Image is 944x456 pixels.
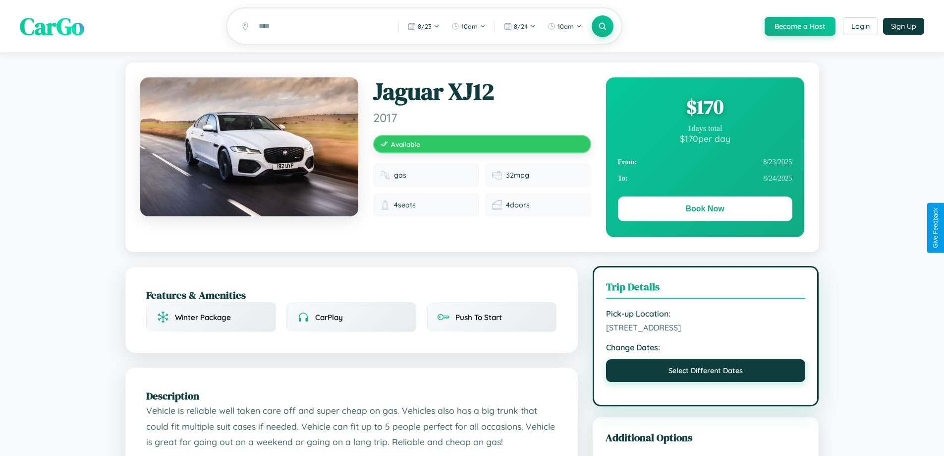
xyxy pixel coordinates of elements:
button: Sign Up [883,18,924,35]
span: gas [394,171,406,180]
button: 8/23 [403,18,444,34]
img: Fuel type [380,170,390,180]
span: Push To Start [455,313,502,322]
button: 10am [446,18,491,34]
span: [STREET_ADDRESS] [606,323,806,332]
img: Seats [380,200,390,210]
img: Doors [492,200,502,210]
span: 32 mpg [506,171,529,180]
button: 10am [543,18,587,34]
h2: Description [146,389,557,403]
h2: Features & Amenities [146,288,557,302]
div: 8 / 24 / 2025 [618,170,792,187]
div: Give Feedback [932,208,939,248]
button: Login [843,17,878,35]
span: CarGo [20,10,84,43]
div: 8 / 23 / 2025 [618,154,792,170]
span: CarPlay [315,313,343,322]
button: Select Different Dates [606,359,806,382]
h3: Trip Details [606,279,806,299]
p: Vehicle is reliable well taken care off and super cheap on gas. Vehicles also has a big trunk tha... [146,403,557,450]
span: Available [391,140,420,148]
strong: Pick-up Location: [606,309,806,319]
strong: To: [618,174,628,183]
strong: Change Dates: [606,342,806,352]
button: Book Now [618,196,792,221]
img: Jaguar XJ12 2017 [140,77,358,216]
button: Become a Host [765,17,835,36]
span: 10am [461,22,478,30]
h3: Additional Options [606,430,806,445]
div: $ 170 per day [618,133,792,144]
span: Winter Package [175,313,231,322]
div: $ 170 [618,93,792,120]
span: 8 / 23 [418,22,432,30]
h1: Jaguar XJ12 [373,77,591,106]
span: 2017 [373,110,591,125]
strong: From: [618,158,637,166]
span: 4 seats [394,200,416,209]
div: 1 days total [618,124,792,133]
img: Fuel efficiency [492,170,502,180]
span: 4 doors [506,200,530,209]
span: 10am [557,22,574,30]
button: 8/24 [499,18,541,34]
span: 8 / 24 [514,22,528,30]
